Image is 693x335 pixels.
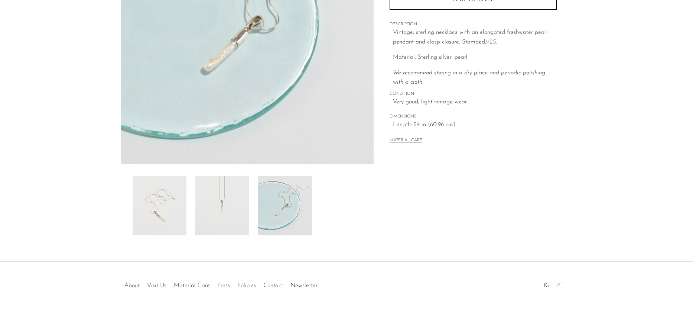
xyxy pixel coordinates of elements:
[121,277,321,291] ul: Quick links
[237,283,256,289] a: Policies
[174,283,210,289] a: Material Care
[390,113,557,120] span: DIMENSIONS
[390,21,557,28] span: DESCRIPTION
[393,120,557,130] span: Length: 24 in (60.96 cm)
[195,176,249,235] img: Freshwater Pearl Pendant Necklace
[258,176,312,235] img: Freshwater Pearl Pendant Necklace
[217,283,230,289] a: Press
[124,283,140,289] a: About
[486,39,497,45] em: 925.
[393,70,545,86] i: We recommend storing in a dry place and periodic polishing with a cloth.
[390,91,557,97] span: CONDITION
[557,283,564,289] a: PT
[393,28,557,47] p: Vintage, sterling necklace with an elongated freshwater pearl pendant and clasp closure. Stamped,
[263,283,283,289] a: Contact
[393,97,557,107] span: Very good; light vintage wear.
[390,138,422,144] button: MATERIAL CARE
[393,53,557,62] p: Material: Sterling silver, pearl.
[540,277,567,291] ul: Social Medias
[544,283,550,289] a: IG
[133,176,186,235] img: Freshwater Pearl Pendant Necklace
[147,283,166,289] a: Visit Us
